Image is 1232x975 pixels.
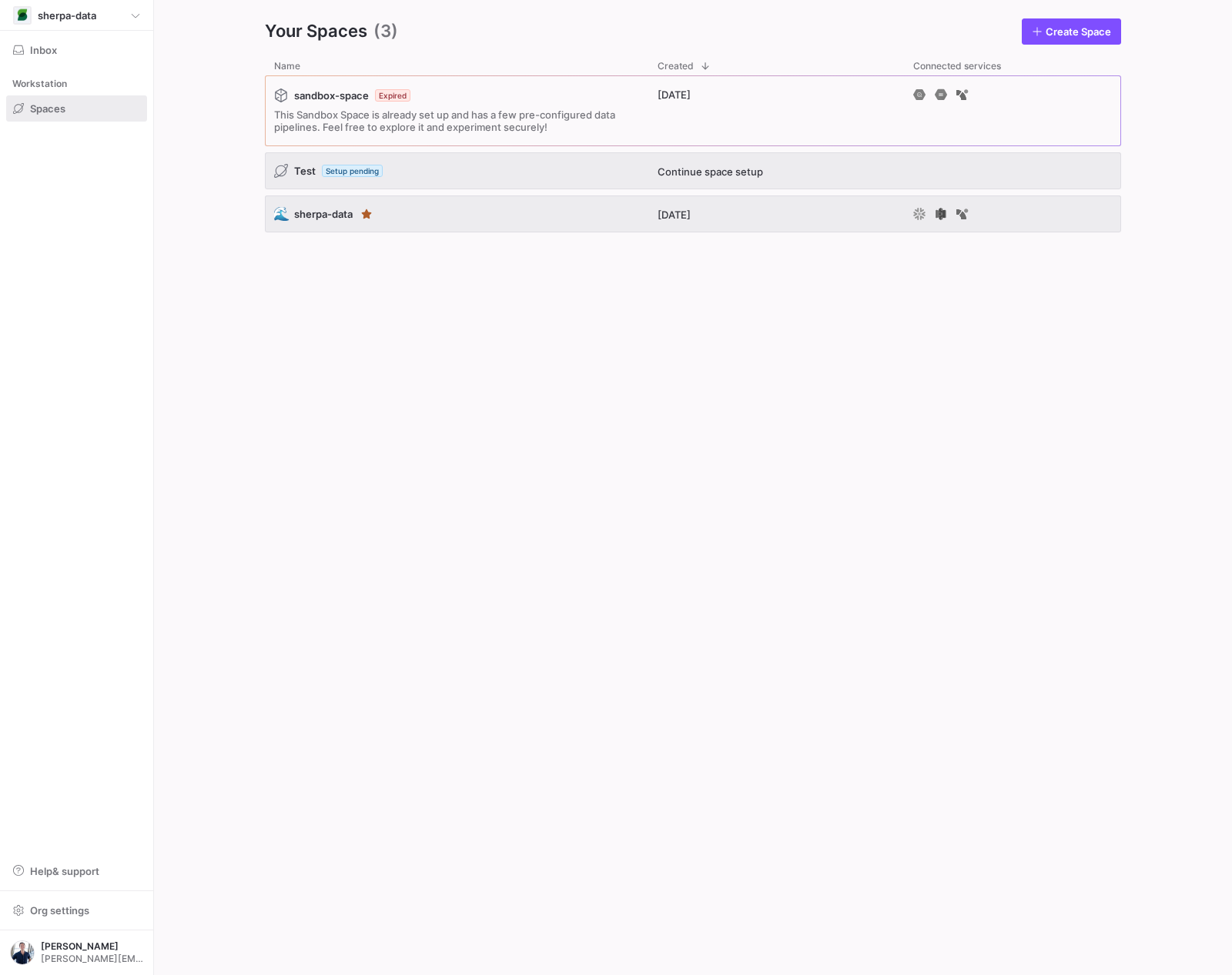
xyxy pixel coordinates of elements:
span: Created [658,61,694,72]
span: Setup pending [322,165,383,177]
span: sherpa-data [294,208,353,220]
span: 🌊 [274,207,288,221]
span: [PERSON_NAME][EMAIL_ADDRESS][DOMAIN_NAME] [41,953,143,964]
div: Press SPACE to select this row. [265,195,1121,239]
img: https://storage.googleapis.com/y42-prod-data-exchange/images/8zH7NGsoioThIsGoE9TeuKf062YnnTrmQ10g... [15,8,30,23]
button: Help& support [6,858,147,884]
span: Org settings [30,904,89,917]
span: This Sandbox Space is already set up and has a few pre-configured data pipelines. Feel free to ex... [274,109,639,133]
span: [DATE] [658,88,691,101]
a: Spaces [6,95,147,122]
span: Your Spaces [265,18,367,45]
span: Connected services [913,61,1001,72]
button: Org settings [6,897,147,923]
a: Create Space [1022,18,1121,45]
span: Help & support [30,865,99,877]
span: [DATE] [658,209,691,221]
span: Test [294,165,316,177]
span: Inbox [30,44,57,56]
div: Workstation [6,72,147,95]
button: https://storage.googleapis.com/y42-prod-data-exchange/images/Zw5nrXaob3ONa4BScmSjND9Lv23l9CySrx8m... [6,937,147,969]
a: Org settings [6,906,147,918]
span: Create Space [1046,25,1111,38]
span: Continue space setup [658,165,763,178]
span: sherpa-data [38,9,96,22]
span: Expired [375,89,410,102]
span: (3) [373,18,398,45]
span: Name [274,61,300,72]
img: https://storage.googleapis.com/y42-prod-data-exchange/images/Zw5nrXaob3ONa4BScmSjND9Lv23l9CySrx8m... [10,940,35,965]
div: Press SPACE to select this row. [265,152,1121,195]
span: [PERSON_NAME] [41,941,143,952]
button: Inbox [6,37,147,63]
span: sandbox-space [294,89,369,102]
span: Spaces [30,102,65,115]
div: Press SPACE to select this row. [265,75,1121,152]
